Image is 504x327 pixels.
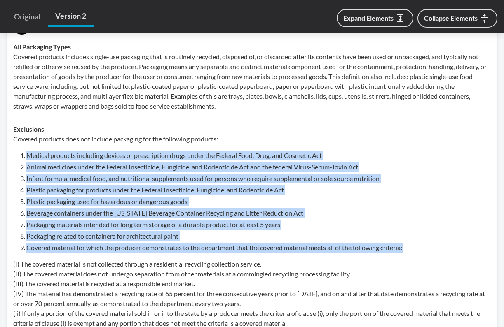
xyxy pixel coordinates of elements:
li: Packaging materials intended for long term storage of a durable product for atleast 5 years [26,220,491,230]
strong: All Packaging Types [13,43,71,51]
li: Covered material for which the producer demonstrates to the department that the covered material ... [26,243,491,253]
strong: Exclusions [13,125,44,133]
li: Animal medicines under the Federal Insecticide, Fungicide, and Rodenticide Act and the federal Vi... [26,162,491,172]
p: Covered products includes single-use packaging that is routinely recycled, disposed of, or discar... [13,52,491,111]
button: Collapse Elements [417,9,497,28]
button: Expand Elements [337,9,413,27]
li: Plastic packaging used for hazardous or dangerous goods [26,197,491,206]
p: Covered products does not include packaging for the following products: [13,134,491,144]
li: Medical products including devices or prescription drugs under the Federal Food, Drug, and Cosmet... [26,151,491,160]
li: Beverage containers under the [US_STATE] Beverage Container Recycling and Litter Reduction Act [26,208,491,218]
a: Original [7,7,48,26]
li: Packaging related to containers for architectural paint [26,231,491,241]
a: Version 2 [48,7,94,27]
li: Infant formula, medical food, and nutritional supplements used for persons who require supplement... [26,174,491,183]
li: Plastic packaging for products under the Federal Insecticide, Fungicide, and Rodenticide Act [26,185,491,195]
